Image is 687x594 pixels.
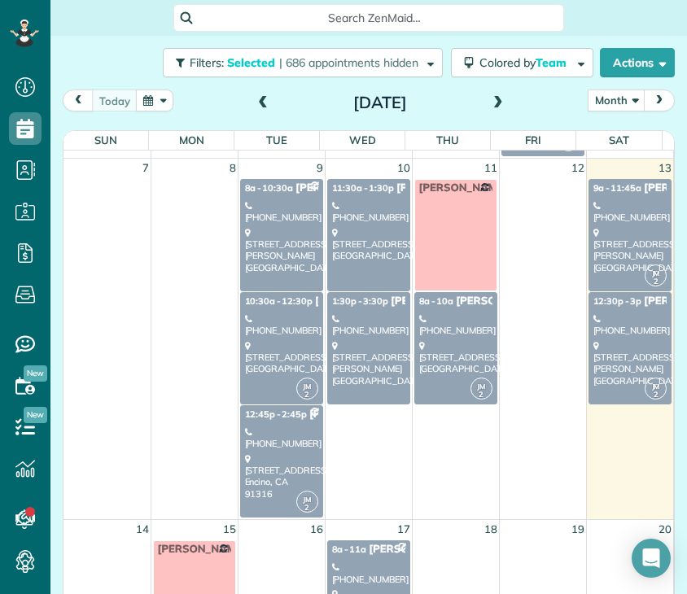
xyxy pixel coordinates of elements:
[570,159,586,177] a: 12
[332,561,405,585] div: [PHONE_NUMBER]
[593,313,667,337] div: [PHONE_NUMBER]
[297,500,317,516] small: 2
[332,182,394,194] span: 11:30a - 1:30p
[419,181,625,194] span: [PERSON_NAME] off every other [DATE]
[245,200,318,224] div: [PHONE_NUMBER]
[179,133,204,146] span: Mon
[303,382,311,391] span: JM
[652,382,660,391] span: JM
[332,295,389,307] span: 1:30p - 3:30p
[396,520,412,539] a: 17
[332,227,405,262] div: [STREET_ADDRESS] [GEOGRAPHIC_DATA]
[245,408,307,420] span: 12:45p - 2:45p
[245,182,294,194] span: 8a - 10:30a
[588,90,645,111] button: Month
[456,295,545,308] span: [PERSON_NAME]
[471,387,492,403] small: 2
[593,340,667,387] div: [STREET_ADDRESS][PERSON_NAME] [GEOGRAPHIC_DATA]
[483,520,499,539] a: 18
[245,453,318,500] div: [STREET_ADDRESS] Encino, CA 91316
[349,133,376,146] span: Wed
[228,159,238,177] a: 8
[303,495,311,504] span: JM
[141,159,151,177] a: 7
[570,520,586,539] a: 19
[652,269,660,277] span: JM
[332,544,367,555] span: 8a - 11a
[295,181,384,194] span: [PERSON_NAME]
[632,539,671,578] div: Open Intercom Messenger
[24,407,47,423] span: New
[190,55,224,70] span: Filters:
[645,274,666,290] small: 2
[483,159,499,177] a: 11
[600,48,675,77] button: Actions
[158,543,270,556] span: [PERSON_NAME] OFF
[24,365,47,382] span: New
[332,340,405,387] div: [STREET_ADDRESS] [PERSON_NAME][GEOGRAPHIC_DATA]
[332,200,405,224] div: [PHONE_NUMBER]
[657,159,673,177] a: 13
[308,520,325,539] a: 16
[525,133,541,146] span: Fri
[477,382,485,391] span: JM
[92,90,138,111] button: today
[245,313,318,337] div: [PHONE_NUMBER]
[245,227,318,273] div: [STREET_ADDRESS] [PERSON_NAME][GEOGRAPHIC_DATA]
[279,55,418,70] span: | 686 appointments hidden
[451,48,593,77] button: Colored byTeam
[245,295,313,307] span: 10:30a - 12:30p
[134,520,151,539] a: 14
[593,295,642,307] span: 12:30p - 3p
[245,340,318,375] div: [STREET_ADDRESS] [GEOGRAPHIC_DATA]
[609,133,629,146] span: Sat
[593,200,667,224] div: [PHONE_NUMBER]
[297,387,317,403] small: 2
[227,55,276,70] span: Selected
[593,182,642,194] span: 9a - 11:45a
[391,295,479,308] span: [PERSON_NAME]
[396,159,412,177] a: 10
[94,133,117,146] span: Sun
[245,426,318,450] div: [PHONE_NUMBER]
[163,48,443,77] button: Filters: Selected | 686 appointments hidden
[309,408,398,421] span: [PERSON_NAME]
[657,520,673,539] a: 20
[645,387,666,403] small: 2
[419,340,492,375] div: [STREET_ADDRESS] [GEOGRAPHIC_DATA]
[593,227,667,273] div: [STREET_ADDRESS] [PERSON_NAME][GEOGRAPHIC_DATA]
[63,90,94,111] button: prev
[644,90,675,111] button: next
[396,181,671,194] span: [PERSON_NAME]/[PERSON_NAME]/[PERSON_NAME]
[315,159,325,177] a: 9
[536,55,569,70] span: Team
[221,520,238,539] a: 15
[155,48,443,77] a: Filters: Selected | 686 appointments hidden
[278,94,482,111] h2: [DATE]
[315,295,528,308] span: [PERSON_NAME] De La [PERSON_NAME]
[419,313,492,337] div: [PHONE_NUMBER]
[332,313,405,337] div: [PHONE_NUMBER]
[436,133,459,146] span: Thu
[369,543,457,556] span: [PERSON_NAME]
[266,133,287,146] span: Tue
[479,55,572,70] span: Colored by
[419,295,454,307] span: 8a - 10a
